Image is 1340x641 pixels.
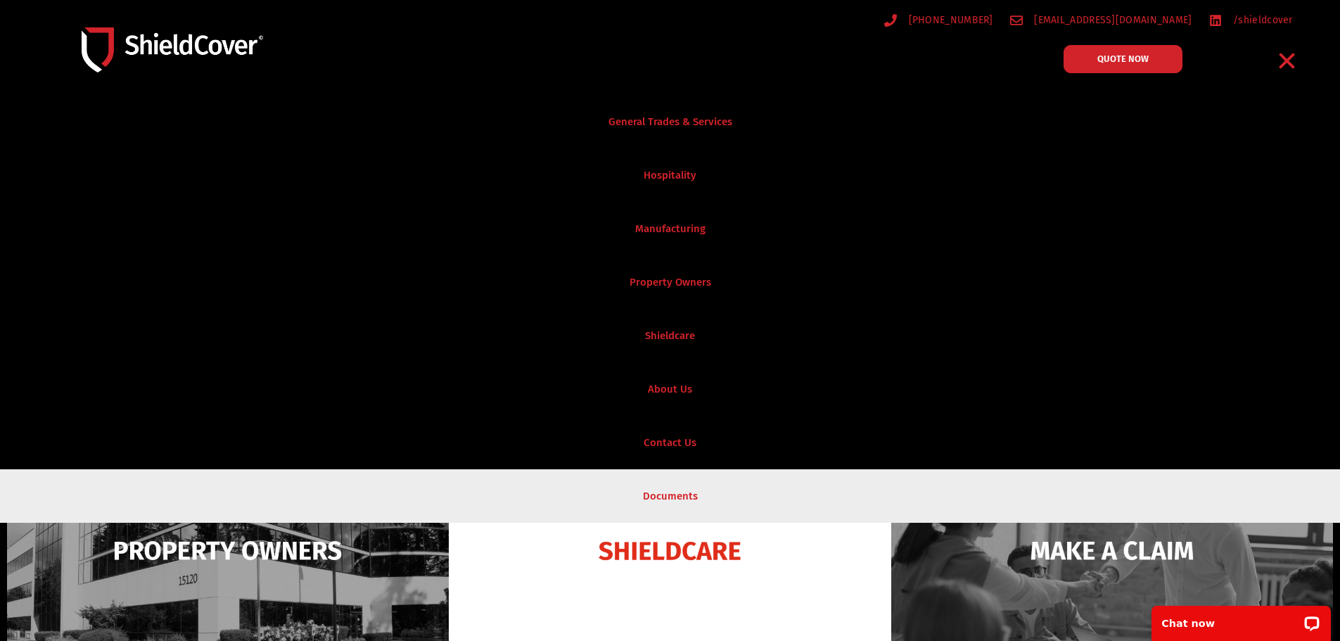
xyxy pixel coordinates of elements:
[1230,11,1293,29] span: /shieldcover
[82,27,263,72] img: Shield-Cover-Underwriting-Australia-logo-full
[1030,11,1192,29] span: [EMAIL_ADDRESS][DOMAIN_NAME]
[905,11,993,29] span: [PHONE_NUMBER]
[1142,597,1340,641] iframe: LiveChat chat widget
[1271,44,1304,77] div: Menu Toggle
[1010,11,1192,29] a: [EMAIL_ADDRESS][DOMAIN_NAME]
[1097,54,1149,63] span: QUOTE NOW
[884,11,993,29] a: [PHONE_NUMBER]
[1064,45,1182,73] a: QUOTE NOW
[1209,11,1293,29] a: /shieldcover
